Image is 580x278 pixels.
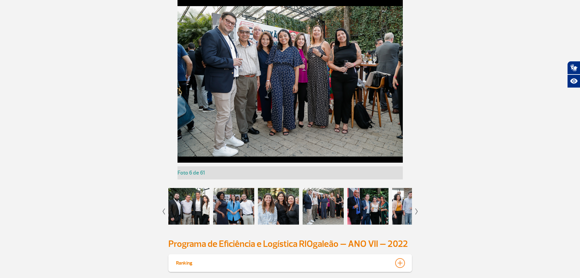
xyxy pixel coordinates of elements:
img: undefined [178,6,403,157]
img: seta-direita [415,208,418,215]
div: Ranking [176,258,192,266]
h2: Programa de Eficiência e Logística RIOgaleão – ANO VII – 2022 [168,238,412,250]
img: seta-esquerda [162,208,165,215]
div: Plugin de acessibilidade da Hand Talk. [567,61,580,88]
button: Ranking [176,258,405,268]
span: Foto 6 de 61 [178,169,205,176]
button: Abrir tradutor de língua de sinais. [567,61,580,74]
button: Abrir recursos assistivos. [567,74,580,88]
